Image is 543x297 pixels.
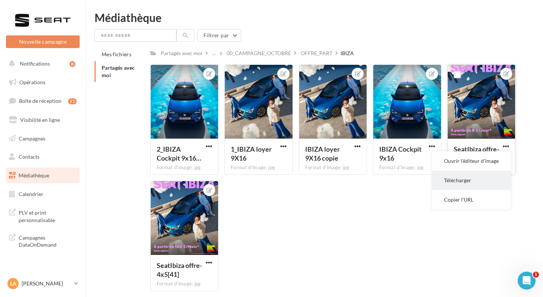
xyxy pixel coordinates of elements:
div: 22 [68,98,77,104]
a: LA [PERSON_NAME] [6,277,80,291]
span: IBIZA loyer 9X16 copie [305,145,340,162]
span: IBIZA Cockpit 9x16 [379,145,422,162]
a: PLV et print personnalisable [4,205,81,227]
div: Format d'image: jpg [231,164,287,171]
p: [PERSON_NAME] [22,280,71,287]
button: Nouvelle campagne [6,35,80,48]
span: Médiathèque [19,172,49,178]
a: Calendrier [4,186,81,202]
span: PLV et print personnalisable [19,208,77,224]
a: Visibilité en ligne [4,112,81,128]
a: Opérations [4,75,81,90]
div: Format d'image: jpg [157,164,213,171]
span: Visibilité en ligne [20,117,60,123]
button: Copier l'URL [432,190,511,209]
div: ... [211,48,217,59]
div: 00_CAMPAGNE_OCTOBRE [227,50,291,57]
div: Format d'image: jpg [157,281,213,287]
span: Calendrier [19,191,44,197]
span: Contacts [19,154,39,160]
span: Notifications [20,60,50,67]
button: Ouvrir l'éditeur d'image [432,151,511,171]
a: Campagnes [4,131,81,146]
iframe: Intercom live chat [518,272,536,290]
span: Campagnes DataOnDemand [19,233,77,249]
button: Notifications 8 [4,56,78,72]
button: Filtrer par [197,29,241,42]
a: Contacts [4,149,81,165]
a: Médiathèque [4,168,81,183]
span: Opérations [19,79,45,85]
span: SeatIbiza offre-4x5[41] [157,261,202,278]
span: SeatIbiza offre-4x5 copie2 [454,145,499,162]
div: Format d'image: jpg [305,164,361,171]
div: Format d'image: jpg [379,164,435,171]
span: 1_IBIZA loyer 9X16 [231,145,272,162]
span: Campagnes [19,135,45,141]
span: 2_IBIZA Cockpit 9x16 copie [157,145,201,162]
a: Campagnes DataOnDemand [4,230,81,252]
div: OFFRE_PART [301,50,332,57]
span: Mes fichiers [102,51,131,57]
span: 1 [533,272,539,278]
span: Boîte de réception [19,98,61,104]
button: Télécharger [432,171,511,190]
div: IBIZA [341,50,354,57]
a: Boîte de réception22 [4,93,81,109]
span: LA [10,280,16,287]
div: 8 [70,61,75,67]
span: Partagés avec moi [102,64,135,78]
div: Partagés avec moi [161,50,202,57]
div: Médiathèque [95,12,534,23]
